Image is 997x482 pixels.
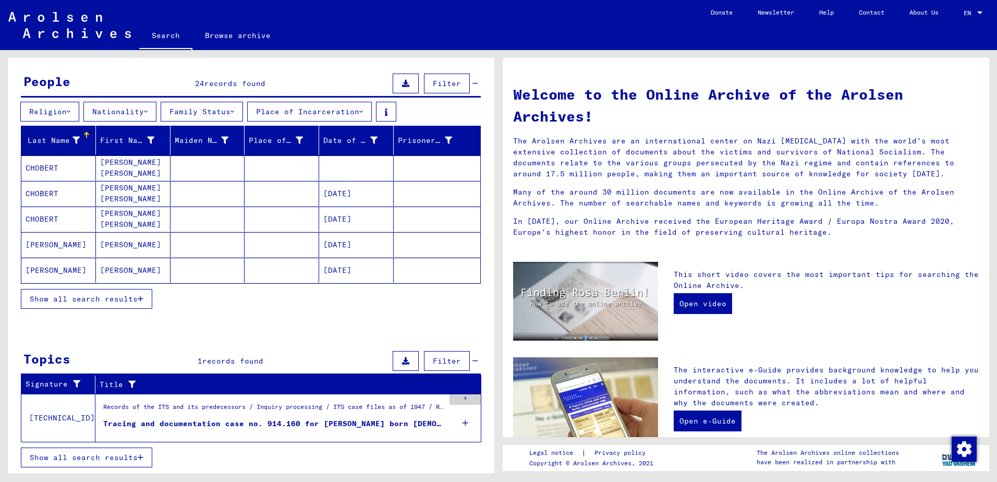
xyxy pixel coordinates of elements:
[319,126,394,155] mat-header-cell: Date of Birth
[103,418,444,429] div: Tracing and documentation case no. 914.160 for [PERSON_NAME] born [DEMOGRAPHIC_DATA]
[952,437,977,462] img: Zustimmung ändern
[249,135,303,146] div: Place of Birth
[757,457,899,467] p: have been realized in partnership with
[96,126,171,155] mat-header-cell: First Name
[319,232,394,257] mat-cell: [DATE]
[323,132,393,149] div: Date of Birth
[26,376,95,393] div: Signature
[247,102,372,122] button: Place of Incarceration
[674,365,979,408] p: The interactive e-Guide provides background knowledge to help you understand the documents. It in...
[21,126,96,155] mat-header-cell: Last Name
[513,216,979,238] p: In [DATE], our Online Archive received the European Heritage Award / Europa Nostra Award 2020, Eu...
[433,356,461,366] span: Filter
[940,444,979,471] img: yv_logo.png
[20,102,79,122] button: Religion
[529,448,658,459] div: |
[202,356,263,366] span: records found
[513,357,658,454] img: eguide.jpg
[26,135,80,146] div: Last Name
[198,356,202,366] span: 1
[513,136,979,179] p: The Arolsen Archives are an international center on Nazi [MEDICAL_DATA] with the world’s most ext...
[674,411,741,431] a: Open e-Guide
[100,135,154,146] div: First Name
[513,83,979,127] h1: Welcome to the Online Archive of the Arolsen Archives!
[674,293,732,314] a: Open video
[26,132,95,149] div: Last Name
[103,402,444,417] div: Records of the ITS and its predecessors / Inquiry processing / ITS case files as of 1947 / Reposi...
[8,12,131,38] img: Arolsen_neg.svg
[586,448,658,459] a: Privacy policy
[21,448,152,467] button: Show all search results
[424,351,470,371] button: Filter
[23,72,70,91] div: People
[757,448,899,457] p: The Arolsen Archives online collections
[21,289,152,309] button: Show all search results
[21,155,96,180] mat-cell: CHOBERT
[96,258,171,283] mat-cell: [PERSON_NAME]
[319,258,394,283] mat-cell: [DATE]
[323,135,378,146] div: Date of Birth
[433,79,461,88] span: Filter
[424,74,470,93] button: Filter
[100,376,468,393] div: Title
[100,379,455,390] div: Title
[175,135,229,146] div: Maiden Name
[100,132,170,149] div: First Name
[951,436,976,461] div: Zustimmung ändern
[513,262,658,341] img: video.jpg
[21,181,96,206] mat-cell: CHOBERT
[21,207,96,232] mat-cell: CHOBERT
[398,135,452,146] div: Prisoner #
[96,232,171,257] mat-cell: [PERSON_NAME]
[394,126,480,155] mat-header-cell: Prisoner #
[529,459,658,468] p: Copyright © Arolsen Archives, 2021
[83,102,156,122] button: Nationality
[30,453,138,462] span: Show all search results
[245,126,319,155] mat-header-cell: Place of Birth
[398,132,468,149] div: Prisoner #
[449,394,481,405] div: 4
[529,448,581,459] a: Legal notice
[96,181,171,206] mat-cell: [PERSON_NAME] [PERSON_NAME]
[192,23,283,48] a: Browse archive
[513,187,979,209] p: Many of the around 30 million documents are now available in the Online Archive of the Arolsen Ar...
[96,207,171,232] mat-cell: [PERSON_NAME] [PERSON_NAME]
[249,132,319,149] div: Place of Birth
[30,294,138,304] span: Show all search results
[674,269,979,291] p: This short video covers the most important tips for searching the Online Archive.
[21,394,95,442] td: [TECHNICAL_ID]
[204,79,265,88] span: records found
[161,102,243,122] button: Family Status
[319,181,394,206] mat-cell: [DATE]
[26,379,82,390] div: Signature
[23,350,70,368] div: Topics
[195,79,204,88] span: 24
[964,9,971,17] mat-select-trigger: EN
[21,258,96,283] mat-cell: [PERSON_NAME]
[96,155,171,180] mat-cell: [PERSON_NAME] [PERSON_NAME]
[171,126,245,155] mat-header-cell: Maiden Name
[319,207,394,232] mat-cell: [DATE]
[139,23,192,50] a: Search
[21,232,96,257] mat-cell: [PERSON_NAME]
[175,132,245,149] div: Maiden Name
